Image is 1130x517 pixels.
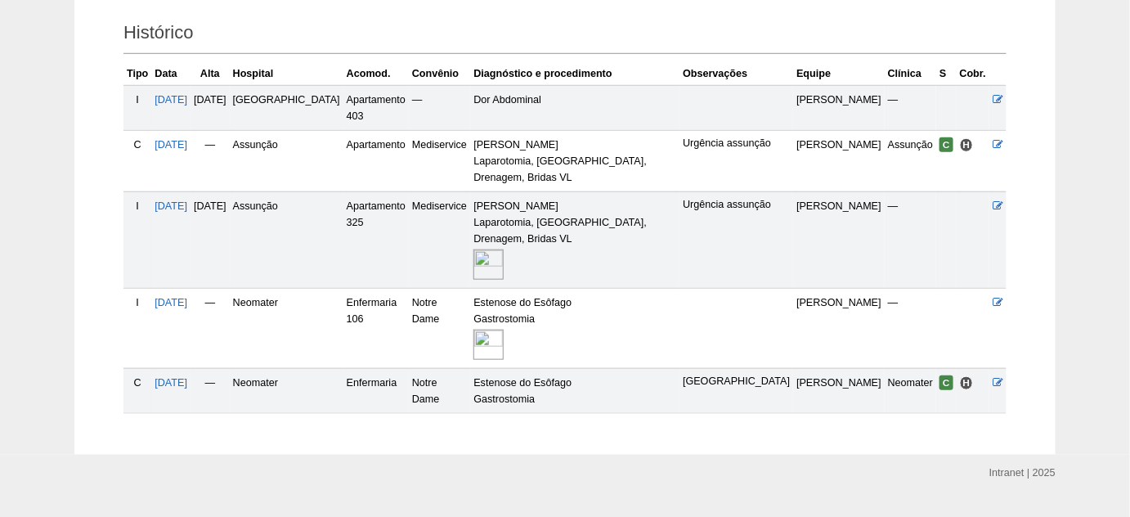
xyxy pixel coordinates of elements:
span: Confirmada [939,137,953,152]
td: Apartamento 403 [343,85,409,130]
span: Confirmada [939,375,953,390]
td: Neomater [230,368,343,413]
td: Estenose do Esôfago Gastrostomia [470,368,679,413]
p: [GEOGRAPHIC_DATA] [683,375,790,389]
th: S [936,62,957,86]
td: [PERSON_NAME] [793,368,885,413]
td: Assunção [230,191,343,288]
th: Convênio [409,62,471,86]
td: [PERSON_NAME] [793,85,885,130]
td: Apartamento [343,130,409,191]
td: — [885,85,936,130]
td: [PERSON_NAME] [793,191,885,288]
h2: Histórico [123,16,1007,54]
th: Observações [679,62,793,86]
th: Hospital [230,62,343,86]
td: Apartamento 325 [343,191,409,288]
th: Equipe [793,62,885,86]
td: Estenose do Esôfago Gastrostomia [470,288,679,368]
td: — [191,130,230,191]
div: I [127,92,148,108]
a: [DATE] [155,139,187,151]
td: [GEOGRAPHIC_DATA] [230,85,343,130]
th: Alta [191,62,230,86]
th: Tipo [123,62,151,86]
td: [PERSON_NAME] Laparotomia, [GEOGRAPHIC_DATA], Drenagem, Bridas VL [470,191,679,288]
td: Assunção [230,130,343,191]
th: Cobr. [957,62,989,86]
span: [DATE] [194,94,226,106]
td: [PERSON_NAME] [793,130,885,191]
th: Data [151,62,191,86]
td: Mediservice [409,191,471,288]
div: C [127,137,148,153]
p: Urgência assunção [683,198,790,212]
div: Intranet | 2025 [989,465,1056,481]
td: Dor Abdominal [470,85,679,130]
td: Neomater [885,368,936,413]
td: Assunção [885,130,936,191]
td: Mediservice [409,130,471,191]
td: Enfermaria [343,368,409,413]
td: Neomater [230,288,343,368]
div: I [127,294,148,311]
a: [DATE] [155,200,187,212]
p: Urgência assunção [683,137,790,151]
td: [PERSON_NAME] Laparotomia, [GEOGRAPHIC_DATA], Drenagem, Bridas VL [470,130,679,191]
a: [DATE] [155,297,187,308]
td: — [191,288,230,368]
th: Acomod. [343,62,409,86]
td: Notre Dame [409,288,471,368]
td: — [409,85,471,130]
td: [PERSON_NAME] [793,288,885,368]
div: I [127,198,148,214]
a: [DATE] [155,377,187,389]
td: — [885,288,936,368]
a: [DATE] [155,94,187,106]
td: Notre Dame [409,368,471,413]
span: [DATE] [194,200,226,212]
td: — [191,368,230,413]
td: — [885,191,936,288]
span: Hospital [960,138,974,152]
span: Hospital [960,376,974,390]
th: Diagnóstico e procedimento [470,62,679,86]
td: Enfermaria 106 [343,288,409,368]
div: C [127,375,148,391]
th: Clínica [885,62,936,86]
